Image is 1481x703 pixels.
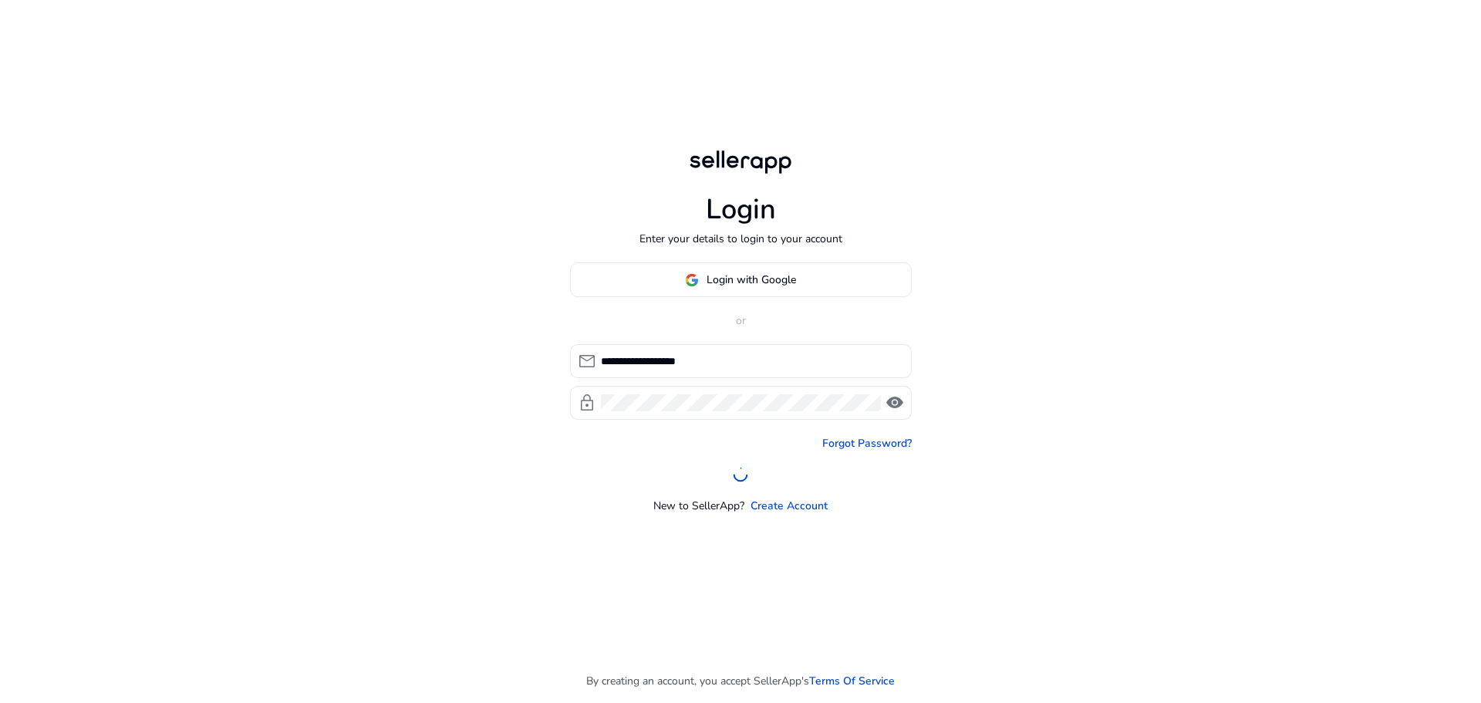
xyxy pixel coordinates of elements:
span: mail [578,352,596,370]
p: New to SellerApp? [653,498,744,514]
span: Login with Google [707,272,796,288]
a: Create Account [751,498,828,514]
h1: Login [706,193,776,226]
a: Terms Of Service [809,673,895,689]
button: Login with Google [570,262,912,297]
p: or [570,313,912,329]
p: Enter your details to login to your account [639,231,842,247]
img: google-logo.svg [685,273,699,287]
span: lock [578,394,596,412]
a: Forgot Password? [822,435,912,451]
span: visibility [886,394,904,412]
